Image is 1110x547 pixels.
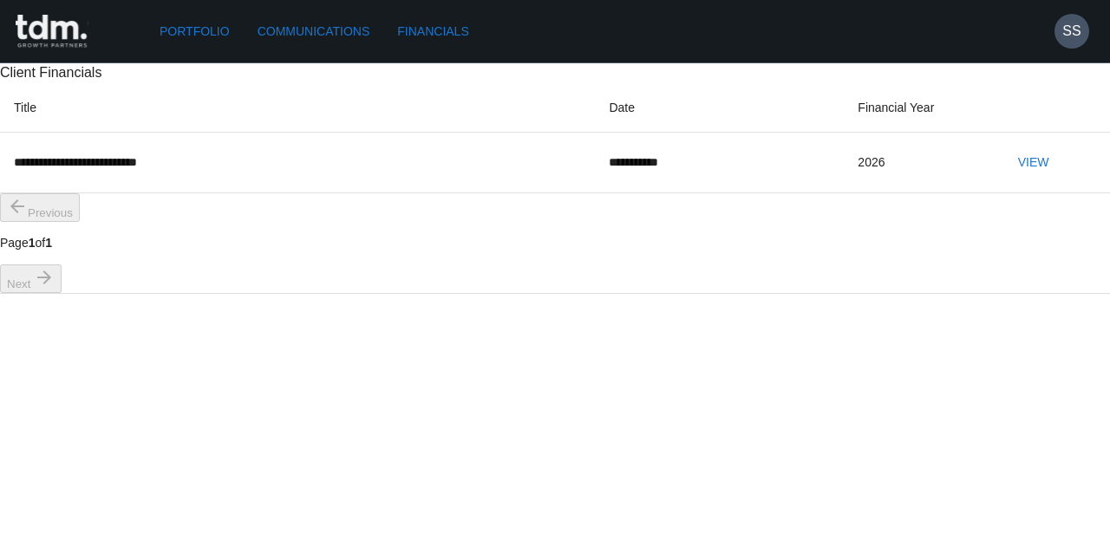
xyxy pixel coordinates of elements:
[595,83,844,133] th: Date
[251,16,377,48] a: Communications
[844,83,991,133] th: Financial Year
[390,16,475,48] a: Financials
[45,236,52,250] b: 1
[1062,21,1081,42] h6: SS
[29,236,36,250] b: 1
[1054,14,1089,49] button: SS
[1006,147,1061,179] button: View
[153,16,237,48] a: Portfolio
[844,133,991,193] td: 2026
